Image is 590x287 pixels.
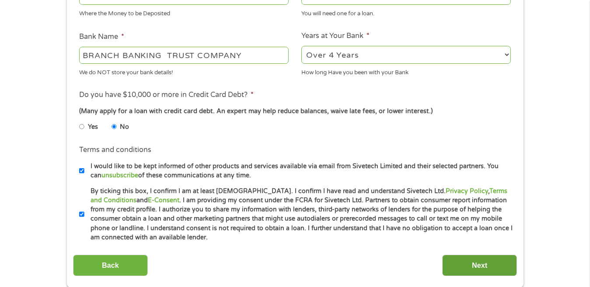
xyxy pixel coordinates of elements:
[79,32,124,41] label: Bank Name
[91,187,507,204] a: Terms and Conditions
[446,187,488,195] a: Privacy Policy
[79,65,289,77] div: We do NOT store your bank details!
[301,65,511,77] div: How long Have you been with your Bank
[73,255,148,276] input: Back
[101,172,138,179] a: unsubscribe
[84,162,513,180] label: I would like to be kept informed of other products and services available via email from Sivetech...
[79,145,151,155] label: Terms and conditions
[301,31,370,41] label: Years at Your Bank
[88,122,98,132] label: Yes
[79,7,289,18] div: Where the Money to be Deposited
[442,255,517,276] input: Next
[79,90,254,100] label: Do you have $10,000 or more in Credit Card Debt?
[148,197,179,204] a: E-Consent
[301,7,511,18] div: You will need one for a loan.
[84,187,513,242] label: By ticking this box, I confirm I am at least [DEMOGRAPHIC_DATA]. I confirm I have read and unders...
[79,107,510,116] div: (Many apply for a loan with credit card debt. An expert may help reduce balances, waive late fees...
[120,122,129,132] label: No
